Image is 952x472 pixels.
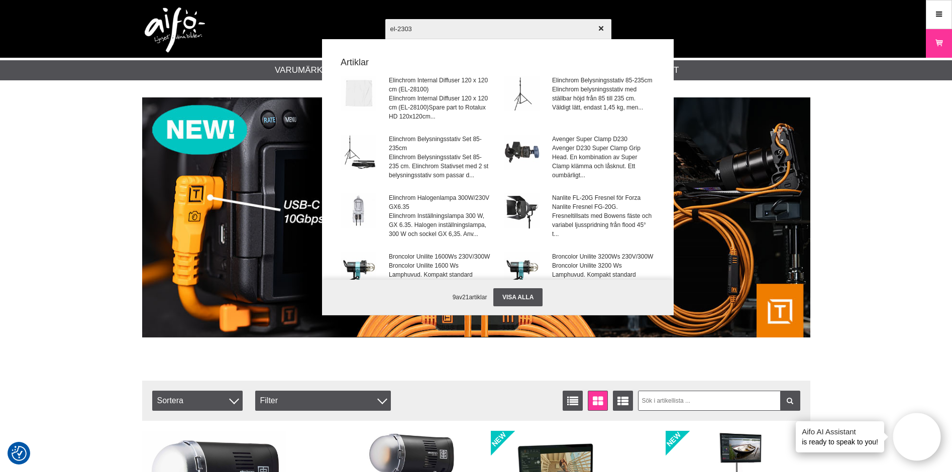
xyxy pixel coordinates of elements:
a: Elinchrom Internal Diffuser 120 x 120 cm (EL-28100)Elinchrom Internal Diffuser 120 x 120 cm (EL-2... [335,70,497,128]
span: Elinchrom Belysningsstativ Set 85-235cm [389,135,491,153]
img: br3211300-001.jpg [504,252,540,287]
button: Samtyckesinställningar [12,444,27,462]
img: el-26718-001.jpg [341,76,376,111]
span: Nanlite FL-20G Fresnel för Forza [552,193,654,202]
a: Elinchrom Halogenlampa 300W/230V GX6.35Elinchrom Inställningslampa 300 W, GX 6.35. Halogen instäl... [335,187,497,245]
img: logo.png [145,8,205,53]
a: Avenger Super Clamp D230Avenger D230 Super Clamp Grip Head. En kombination av Super Clamp klämma ... [498,129,661,186]
img: el30162-stand-set.jpg [341,135,376,170]
span: av [456,294,462,301]
img: el30101-lightstand.jpg [504,76,540,111]
a: Broncolor Unilite 1600Ws 230V/300WBroncolor Unilite 1600 Ws Lamphuvud. Kompakt standard lamphuvud... [335,246,497,304]
span: Avenger D230 Super Clamp Grip Head. En kombination av Super Clamp klämma och låsknut. Ett oumbärl... [552,144,654,180]
img: mad230-01.jpg [504,135,540,170]
span: Elinchrom Inställningslampa 300 W, GX 6.35. Halogen inställningslampa, 300 W och sockel GX 6,35. ... [389,211,491,239]
span: Broncolor Unilite 1600 Ws Lamphuvud. Kompakt standard lamphuvud som passar Broncolors samtliga ge... [389,261,491,297]
span: Broncolor Unilite 3200 Ws Lamphuvud. Kompakt standard lamphuvud som passar Broncolors samtliga ge... [552,261,654,297]
span: Elinchrom Belysningsstativ Set 85-235 cm. Elinchrom Stativset med 2 st belysningsstativ som passa... [389,153,491,180]
img: br3211300-001.jpg [341,252,376,287]
span: Elinchrom Internal Diffuser 120 x 120 cm (EL-28100)Spare part to Rotalux HD 120x120cm... [389,94,491,121]
img: el23018_01.jpg [341,193,376,228]
span: Elinchrom Halogenlampa 300W/230V GX6.35 [389,193,491,211]
input: Sök produkter ... [385,11,611,46]
span: Elinchrom Internal Diffuser 120 x 120 cm (EL-28100) [389,76,491,94]
span: artiklar [469,294,487,301]
a: Nanlite FL-20G Fresnel för ForzaNanlite Fresnel FG-20G. Fresneltillsats med Bowens fäste och vari... [498,187,661,245]
span: Avenger Super Clamp D230 [552,135,654,144]
img: na-fl20g-104.jpg [504,193,540,228]
a: Elinchrom Belysningsstativ 85-235cmElinchrom belysningsstativ med ställbar höjd från 85 till 235 ... [498,70,661,128]
span: Broncolor Unilite 1600Ws 230V/300W [389,252,491,261]
span: 21 [462,294,469,301]
span: Elinchrom belysningsstativ med ställbar höjd från 85 till 235 cm. Väldigt lätt, endast 1,45 kg, m... [552,85,654,112]
span: Elinchrom Belysningsstativ 85-235cm [552,76,654,85]
a: Elinchrom Belysningsstativ Set 85-235cmElinchrom Belysningsstativ Set 85-235 cm. Elinchrom Stativ... [335,129,497,186]
a: Varumärken [275,64,335,77]
span: Broncolor Unilite 3200Ws 230V/300W [552,252,654,261]
span: 9 [453,294,456,301]
img: Revisit consent button [12,446,27,461]
a: Broncolor Unilite 3200Ws 230V/300WBroncolor Unilite 3200 Ws Lamphuvud. Kompakt standard lamphuvud... [498,246,661,304]
span: Nanlite Fresnel FG-20G. Fresneltillsats med Bowens fäste och variabel ljusspridning från flood 45... [552,202,654,239]
a: Visa alla [493,288,543,306]
strong: Artiklar [335,56,661,69]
